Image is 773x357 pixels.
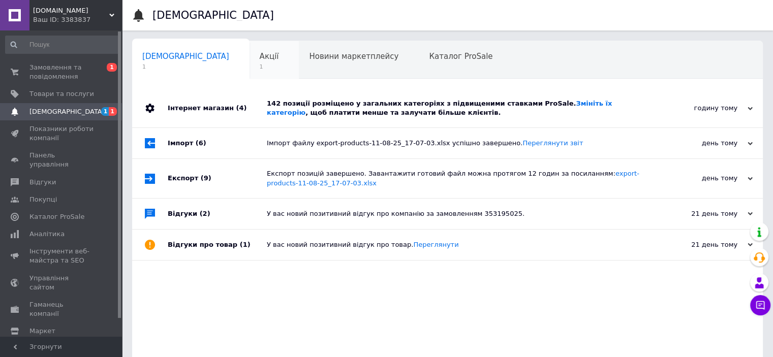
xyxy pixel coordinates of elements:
[142,52,229,61] span: [DEMOGRAPHIC_DATA]
[33,15,122,24] div: Ваш ID: 3383837
[260,63,279,71] span: 1
[29,89,94,99] span: Товари та послуги
[101,107,109,116] span: 1
[29,63,94,81] span: Замовлення та повідомлення
[651,104,753,113] div: годину тому
[107,63,117,72] span: 1
[29,212,84,221] span: Каталог ProSale
[267,139,651,148] div: Імпорт файлу export-products-11-08-25_17-07-03.xlsx успішно завершено.
[29,300,94,318] span: Гаманець компанії
[236,104,246,112] span: (4)
[33,6,109,15] span: WPLTRADE.COM.UA
[142,63,229,71] span: 1
[651,174,753,183] div: день тому
[196,139,206,147] span: (6)
[651,240,753,249] div: 21 день тому
[267,240,651,249] div: У вас новий позитивний відгук про товар.
[29,230,65,239] span: Аналітика
[309,52,398,61] span: Новини маркетплейсу
[29,151,94,169] span: Панель управління
[267,209,651,218] div: У вас новий позитивний відгук про компанію за замовленням 353195025.
[750,295,770,315] button: Чат з покупцем
[29,124,94,143] span: Показники роботи компанії
[29,107,105,116] span: [DEMOGRAPHIC_DATA]
[651,139,753,148] div: день тому
[651,209,753,218] div: 21 день тому
[429,52,492,61] span: Каталог ProSale
[168,159,267,198] div: Експорт
[168,128,267,158] div: Імпорт
[413,241,458,248] a: Переглянути
[29,327,55,336] span: Маркет
[201,174,211,182] span: (9)
[29,247,94,265] span: Інструменти веб-майстра та SEO
[260,52,279,61] span: Акції
[168,230,267,260] div: Відгуки про товар
[267,170,639,186] a: export-products-11-08-25_17-07-03.xlsx
[522,139,583,147] a: Переглянути звіт
[267,99,651,117] div: 142 позиції розміщено у загальних категоріях з підвищеними ставками ProSale. , щоб платити менше ...
[267,169,651,187] div: Експорт позицій завершено. Завантажити готовий файл можна протягом 12 годин за посиланням:
[200,210,210,217] span: (2)
[168,89,267,127] div: Інтернет магазин
[29,274,94,292] span: Управління сайтом
[29,195,57,204] span: Покупці
[109,107,117,116] span: 1
[29,178,56,187] span: Відгуки
[5,36,120,54] input: Пошук
[152,9,274,21] h1: [DEMOGRAPHIC_DATA]
[240,241,251,248] span: (1)
[168,199,267,229] div: Відгуки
